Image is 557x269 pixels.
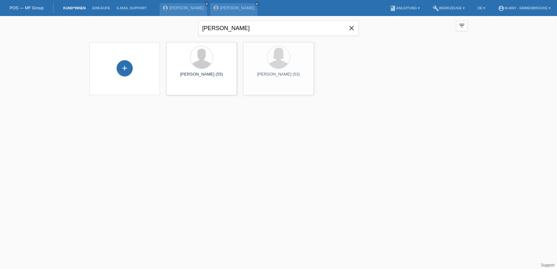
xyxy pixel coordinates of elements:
[458,22,465,29] i: filter_list
[117,63,132,74] div: Kund*in hinzufügen
[498,5,504,12] i: account_circle
[170,5,204,10] a: [PERSON_NAME]
[60,6,89,10] a: Kund*innen
[541,263,554,267] a: Support
[255,2,259,5] i: close
[255,2,259,6] a: close
[248,72,309,82] div: [PERSON_NAME] (53)
[387,6,423,10] a: bookAnleitung ▾
[204,2,209,6] a: close
[220,5,254,10] a: [PERSON_NAME]
[495,6,554,10] a: account_circlem-way - Emmenbrücke ▾
[474,6,488,10] a: DE ▾
[433,5,439,12] i: build
[113,6,150,10] a: E-Mail Support
[429,6,468,10] a: buildWerkzeuge ▾
[205,2,208,5] i: close
[10,5,44,10] a: POS — MF Group
[89,6,113,10] a: Einkäufe
[198,21,359,36] input: Suche...
[348,24,355,32] i: close
[171,72,232,82] div: [PERSON_NAME] (55)
[390,5,396,12] i: book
